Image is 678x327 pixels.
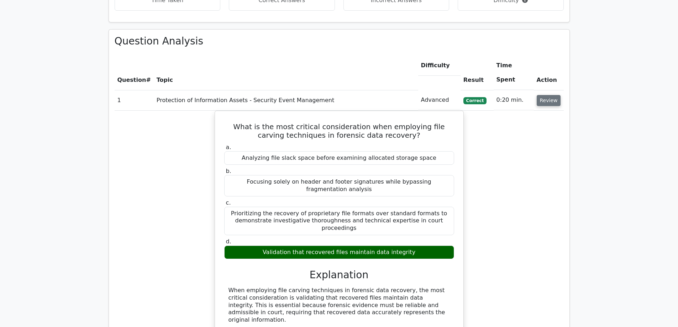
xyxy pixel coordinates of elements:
div: Focusing solely on header and footer signatures while bypassing fragmentation analysis [224,175,454,196]
div: Prioritizing the recovery of proprietary file formats over standard formats to demonstrate invest... [224,207,454,235]
td: 0:20 min. [494,90,534,110]
th: Topic [154,56,418,90]
th: # [115,56,154,90]
td: 1 [115,90,154,110]
span: a. [226,144,231,151]
th: Result [461,56,494,90]
th: Difficulty [418,56,461,76]
button: Review [537,95,561,106]
h3: Explanation [228,269,450,281]
span: b. [226,168,231,174]
span: Correct [463,97,487,104]
span: d. [226,238,231,245]
span: Question [117,77,146,83]
span: c. [226,199,231,206]
th: Action [534,56,564,90]
div: Analyzing file slack space before examining allocated storage space [224,151,454,165]
div: Validation that recovered files maintain data integrity [224,246,454,259]
h5: What is the most critical consideration when employing file carving techniques in forensic data r... [224,122,455,139]
h3: Question Analysis [115,35,564,47]
td: Protection of Information Assets - Security Event Management [154,90,418,110]
th: Time Spent [494,56,534,90]
td: Advanced [418,90,461,110]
